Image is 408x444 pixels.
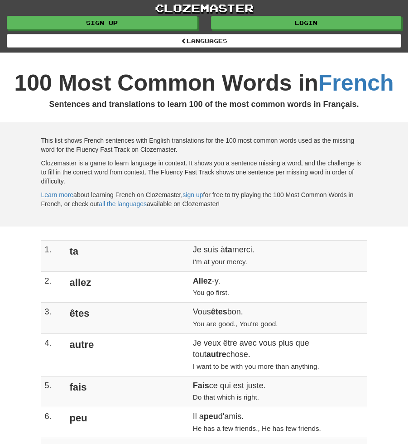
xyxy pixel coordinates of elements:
[7,34,401,48] a: Languages
[64,333,189,376] td: autre
[41,271,64,302] td: 2.
[182,191,203,198] a: sign up
[211,307,227,316] strong: êtes
[204,412,218,421] strong: peu
[41,190,367,208] p: about learning French on Clozemaster, for free to try playing the 100 Most Common Words in French...
[206,350,226,359] strong: autre
[318,70,394,96] a: French
[41,191,74,198] a: Learn more
[193,320,278,328] small: You are good., You're good.
[193,289,229,296] small: You go first.
[189,376,367,407] td: ce qui est juste.
[193,258,247,265] small: I'm at your mercy.
[7,100,401,109] h2: Sentences and translations to learn 100 of the most common words in Français.
[189,407,367,438] td: Il a d'amis.
[64,376,189,407] td: fais
[189,271,367,302] td: -y.
[189,333,367,376] td: Je veux être avec vous plus que tout chose.
[64,407,189,438] td: peu
[211,16,402,29] a: Login
[41,136,367,154] p: This list shows French sentences with English translations for the 100 most common words used as ...
[225,245,232,254] strong: ta
[193,393,259,401] small: Do that which is right.
[41,407,64,438] td: 6.
[7,71,401,96] h1: 100 Most Common Words in
[193,362,319,370] small: I want to be with you more than anything.
[64,271,189,302] td: allez
[189,303,367,333] td: Vous bon.
[189,241,367,271] td: Je suis à merci.
[7,16,197,29] a: Sign up
[41,159,367,186] p: Clozemaster is a game to learn language in context. It shows you a sentence missing a word, and t...
[41,303,64,333] td: 3.
[41,376,64,407] td: 5.
[41,241,64,271] td: 1.
[193,425,321,432] small: He has a few friends., He has few friends.
[99,200,147,208] a: all the languages
[193,381,209,390] strong: Fais
[64,303,189,333] td: êtes
[193,276,212,285] strong: Allez
[41,333,64,376] td: 4.
[64,241,189,271] td: ta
